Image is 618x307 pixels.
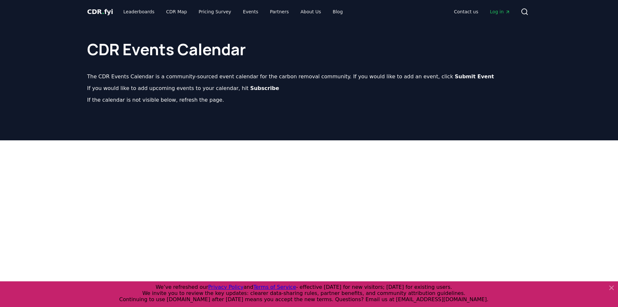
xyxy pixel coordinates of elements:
[87,84,531,92] p: If you would like to add upcoming events to your calendar, hit
[295,6,326,18] a: About Us
[238,6,263,18] a: Events
[328,6,348,18] a: Blog
[449,6,483,18] a: Contact us
[250,85,279,91] b: Subscribe
[87,7,113,16] a: CDR.fyi
[455,73,494,80] b: Submit Event
[485,6,515,18] a: Log in
[118,6,348,18] nav: Main
[161,6,192,18] a: CDR Map
[490,8,510,15] span: Log in
[87,8,113,16] span: CDR fyi
[87,96,531,104] p: If the calendar is not visible below, refresh the page.
[118,6,160,18] a: Leaderboards
[265,6,294,18] a: Partners
[193,6,236,18] a: Pricing Survey
[449,6,515,18] nav: Main
[87,73,531,81] p: The CDR Events Calendar is a community-sourced event calendar for the carbon removal community. I...
[102,8,104,16] span: .
[87,29,531,57] h1: CDR Events Calendar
